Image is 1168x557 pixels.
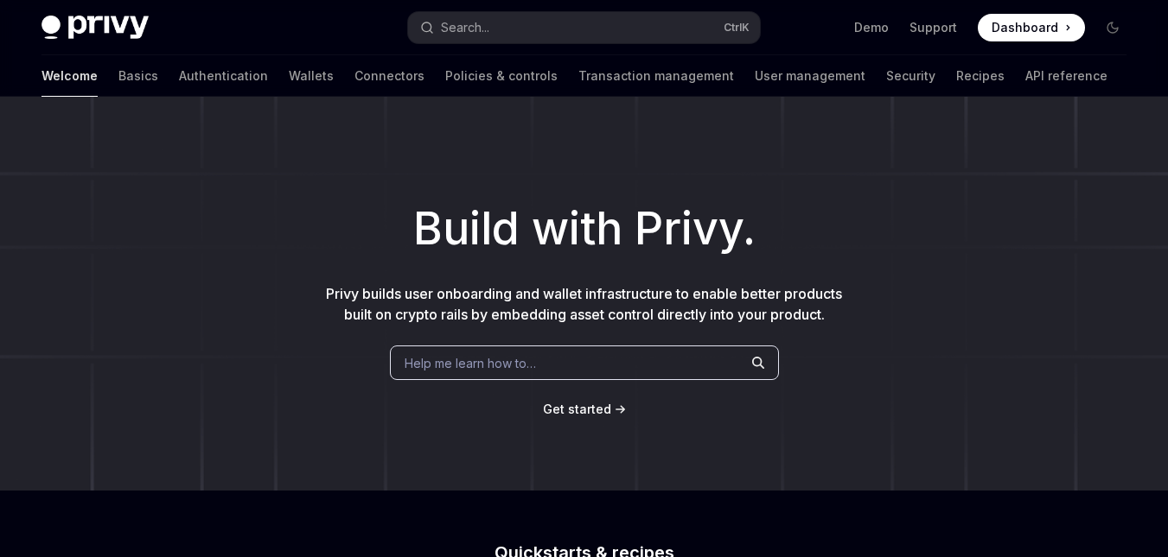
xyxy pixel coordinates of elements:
a: Connectors [354,55,424,97]
a: Get started [543,401,611,418]
a: API reference [1025,55,1107,97]
h1: Build with Privy. [28,195,1140,263]
a: Authentication [179,55,268,97]
a: Security [886,55,935,97]
img: dark logo [41,16,149,40]
span: Help me learn how to… [405,354,536,372]
a: Basics [118,55,158,97]
a: Demo [854,19,889,36]
a: Wallets [289,55,334,97]
span: Dashboard [992,19,1058,36]
div: Search... [441,17,489,38]
a: Transaction management [578,55,734,97]
span: Get started [543,402,611,416]
span: Ctrl K [724,21,750,35]
a: Support [910,19,957,36]
a: Dashboard [978,14,1085,41]
a: Policies & controls [445,55,558,97]
button: Toggle dark mode [1099,14,1127,41]
a: User management [755,55,865,97]
a: Recipes [956,55,1005,97]
button: Search...CtrlK [408,12,761,43]
a: Welcome [41,55,98,97]
span: Privy builds user onboarding and wallet infrastructure to enable better products built on crypto ... [326,285,842,323]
